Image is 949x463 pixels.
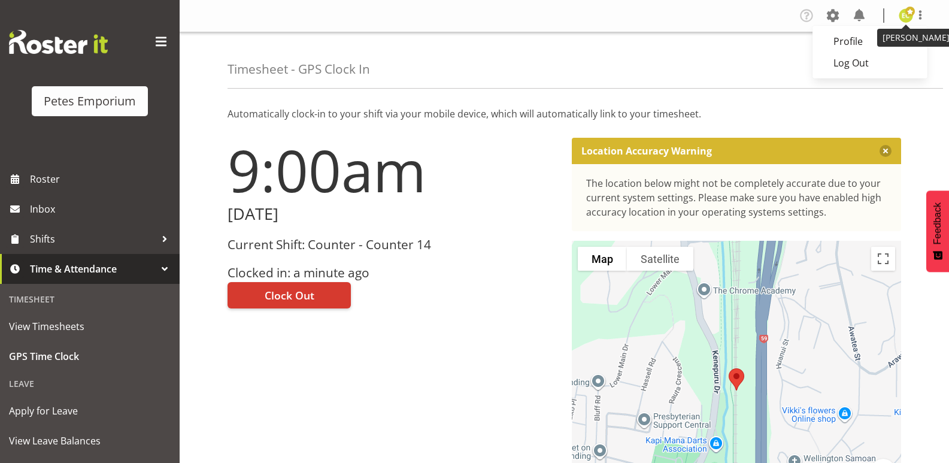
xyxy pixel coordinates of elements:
[9,402,171,420] span: Apply for Leave
[3,371,177,396] div: Leave
[228,107,901,121] p: Automatically clock-in to your shift via your mobile device, which will automatically link to you...
[228,238,557,252] h3: Current Shift: Counter - Counter 14
[30,200,174,218] span: Inbox
[586,176,887,219] div: The location below might not be completely accurate due to your current system settings. Please m...
[228,205,557,223] h2: [DATE]
[44,92,136,110] div: Petes Emporium
[926,190,949,272] button: Feedback - Show survey
[627,247,693,271] button: Show satellite imagery
[932,202,943,244] span: Feedback
[880,145,892,157] button: Close message
[812,31,927,52] a: Profile
[3,341,177,371] a: GPS Time Clock
[578,247,627,271] button: Show street map
[899,8,913,23] img: emma-croft7499.jpg
[3,396,177,426] a: Apply for Leave
[9,347,171,365] span: GPS Time Clock
[581,145,712,157] p: Location Accuracy Warning
[228,62,370,76] h4: Timesheet - GPS Clock In
[228,138,557,202] h1: 9:00am
[9,432,171,450] span: View Leave Balances
[228,266,557,280] h3: Clocked in: a minute ago
[30,170,174,188] span: Roster
[30,260,156,278] span: Time & Attendance
[871,247,895,271] button: Toggle fullscreen view
[265,288,314,303] span: Clock Out
[3,426,177,456] a: View Leave Balances
[9,317,171,335] span: View Timesheets
[812,52,927,74] a: Log Out
[30,230,156,248] span: Shifts
[9,30,108,54] img: Rosterit website logo
[228,282,351,308] button: Clock Out
[3,311,177,341] a: View Timesheets
[3,287,177,311] div: Timesheet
